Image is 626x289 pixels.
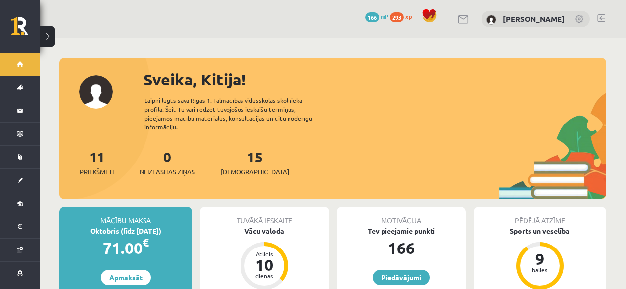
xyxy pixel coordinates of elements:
div: 10 [249,257,279,273]
a: Apmaksāt [101,270,151,285]
div: Pēdējā atzīme [474,207,606,226]
div: Sports un veselība [474,226,606,236]
a: Piedāvājumi [373,270,430,285]
div: Tev pieejamie punkti [337,226,466,236]
a: Rīgas 1. Tālmācības vidusskola [11,17,40,42]
div: 166 [337,236,466,260]
img: Kitija Borkovska [486,15,496,25]
div: dienas [249,273,279,279]
div: Tuvākā ieskaite [200,207,329,226]
span: mP [381,12,388,20]
div: Motivācija [337,207,466,226]
span: € [143,235,149,249]
div: Laipni lūgts savā Rīgas 1. Tālmācības vidusskolas skolnieka profilā. Šeit Tu vari redzēt tuvojošo... [144,96,330,131]
div: Sveika, Kitija! [144,68,606,91]
a: [PERSON_NAME] [503,14,565,24]
div: 71.00 [59,236,192,260]
div: Mācību maksa [59,207,192,226]
span: Neizlasītās ziņas [140,167,195,177]
div: Vācu valoda [200,226,329,236]
span: Priekšmeti [80,167,114,177]
div: Atlicis [249,251,279,257]
div: balles [525,267,555,273]
div: Oktobris (līdz [DATE]) [59,226,192,236]
a: 166 mP [365,12,388,20]
div: 9 [525,251,555,267]
a: 293 xp [390,12,417,20]
span: xp [405,12,412,20]
a: 0Neizlasītās ziņas [140,148,195,177]
span: 166 [365,12,379,22]
span: [DEMOGRAPHIC_DATA] [221,167,289,177]
span: 293 [390,12,404,22]
a: 15[DEMOGRAPHIC_DATA] [221,148,289,177]
a: 11Priekšmeti [80,148,114,177]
